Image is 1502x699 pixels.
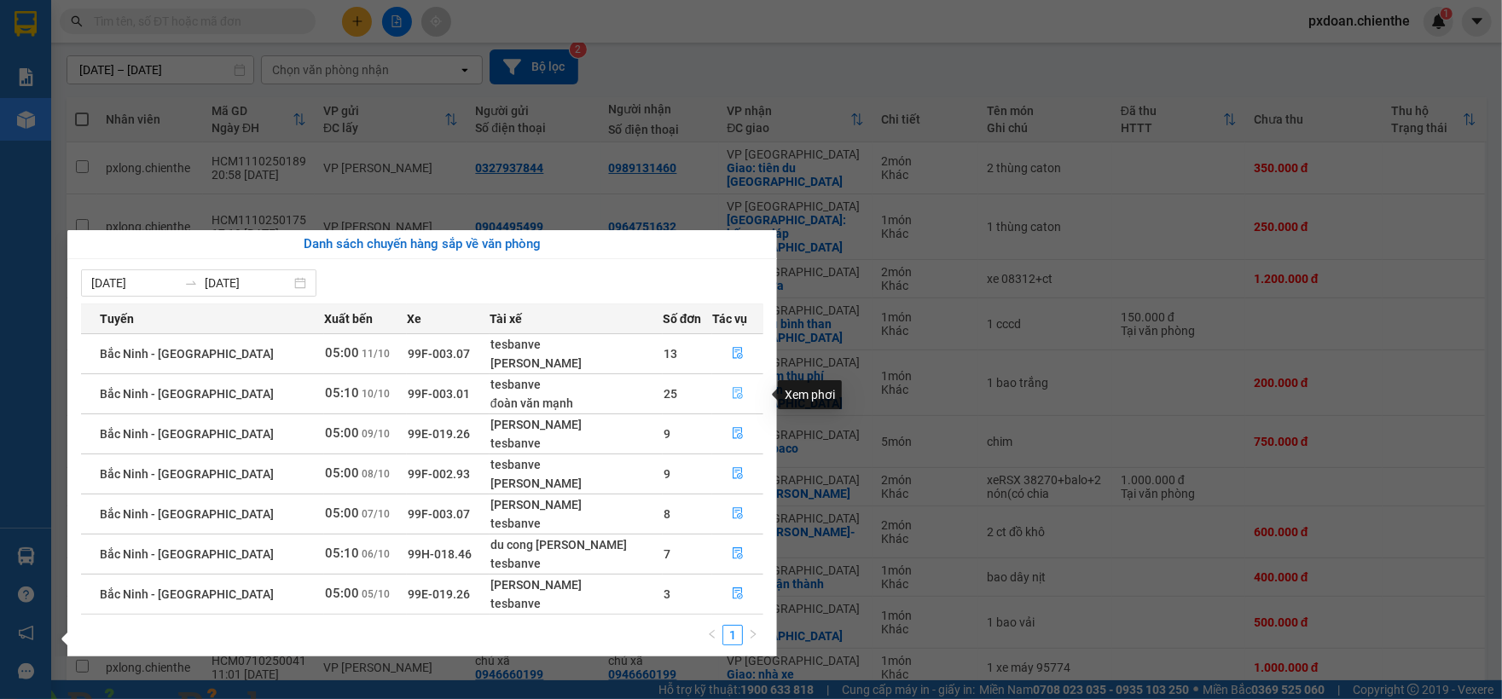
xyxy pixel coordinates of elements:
[325,465,359,481] span: 05:00
[664,347,677,361] span: 13
[362,508,390,520] span: 07/10
[663,309,702,328] span: Số đơn
[490,554,662,573] div: tesbanve
[490,535,662,554] div: du cong [PERSON_NAME]
[490,514,662,533] div: tesbanve
[664,427,670,441] span: 9
[732,547,744,561] span: file-done
[100,587,274,601] span: Bắc Ninh - [GEOGRAPHIC_DATA]
[490,309,522,328] span: Tài xế
[324,309,373,328] span: Xuất bến
[732,507,744,521] span: file-done
[362,388,390,400] span: 10/10
[664,587,670,601] span: 3
[713,460,763,488] button: file-done
[664,387,677,401] span: 25
[664,467,670,481] span: 9
[713,500,763,528] button: file-done
[722,625,743,645] li: 1
[91,274,177,292] input: Từ ngày
[490,394,662,413] div: đoàn văn mạnh
[362,348,390,360] span: 11/10
[408,387,470,401] span: 99F-003.01
[490,375,662,394] div: tesbanve
[490,594,662,613] div: tesbanve
[712,309,747,328] span: Tác vụ
[713,581,763,608] button: file-done
[325,505,359,521] span: 05:00
[732,467,744,481] span: file-done
[362,588,390,600] span: 05/10
[490,495,662,514] div: [PERSON_NAME]
[362,428,390,440] span: 09/10
[100,507,274,521] span: Bắc Ninh - [GEOGRAPHIC_DATA]
[713,420,763,448] button: file-done
[490,415,662,434] div: [PERSON_NAME]
[184,276,198,290] span: to
[723,626,742,644] a: 1
[664,547,670,561] span: 7
[100,347,274,361] span: Bắc Ninh - [GEOGRAPHIC_DATA]
[743,625,763,645] li: Next Page
[408,347,470,361] span: 99F-003.07
[325,345,359,361] span: 05:00
[184,276,198,290] span: swap-right
[707,629,717,639] span: left
[408,547,472,561] span: 99H-018.46
[408,587,470,601] span: 99E-019.26
[362,548,390,560] span: 06/10
[732,347,744,361] span: file-done
[100,387,274,401] span: Bắc Ninh - [GEOGRAPHIC_DATA]
[100,427,274,441] span: Bắc Ninh - [GEOGRAPHIC_DATA]
[100,547,274,561] span: Bắc Ninh - [GEOGRAPHIC_DATA]
[743,625,763,645] button: right
[778,380,842,409] div: Xem phơi
[325,586,359,601] span: 05:00
[490,434,662,453] div: tesbanve
[490,455,662,474] div: tesbanve
[205,274,291,292] input: Đến ngày
[81,234,763,255] div: Danh sách chuyến hàng sắp về văn phòng
[362,468,390,480] span: 08/10
[100,467,274,481] span: Bắc Ninh - [GEOGRAPHIC_DATA]
[100,309,134,328] span: Tuyến
[732,387,744,401] span: file-done
[407,309,421,328] span: Xe
[713,340,763,367] button: file-done
[702,625,722,645] button: left
[325,546,359,561] span: 05:10
[732,587,744,601] span: file-done
[490,335,662,354] div: tesbanve
[748,629,758,639] span: right
[408,427,470,441] span: 99E-019.26
[408,467,470,481] span: 99F-002.93
[408,507,470,521] span: 99F-003.07
[490,575,662,594] div: [PERSON_NAME]
[325,385,359,401] span: 05:10
[732,427,744,441] span: file-done
[490,474,662,493] div: [PERSON_NAME]
[702,625,722,645] li: Previous Page
[713,380,763,407] button: file-done
[664,507,670,521] span: 8
[713,540,763,568] button: file-done
[325,425,359,441] span: 05:00
[490,354,662,373] div: [PERSON_NAME]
